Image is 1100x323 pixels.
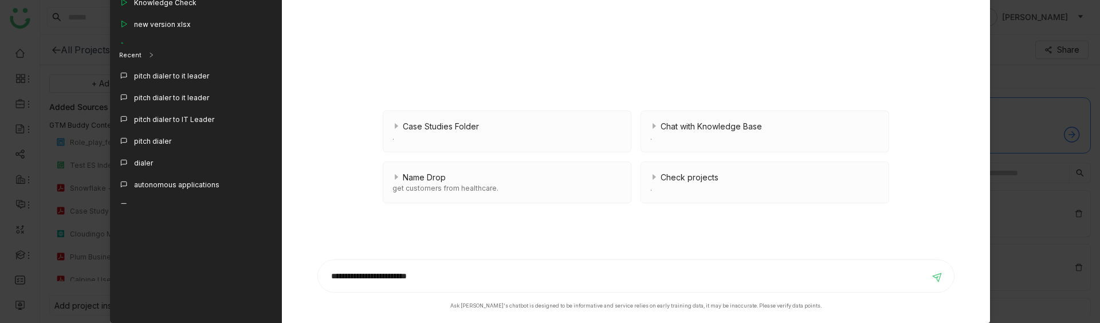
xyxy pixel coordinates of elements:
[403,120,479,132] span: Case Studies Folder
[119,71,128,80] img: callout.svg
[119,41,128,50] img: play_outline.svg
[119,158,128,167] img: callout.svg
[119,202,128,211] img: callout.svg
[392,183,622,194] div: get customers from healthcare.
[119,93,128,102] img: callout.svg
[134,202,165,212] div: callerdna
[119,50,142,60] div: Recent
[134,180,219,190] div: autonomous applications
[134,136,171,147] div: pitch dialer
[119,136,128,145] img: callout.svg
[403,171,446,183] span: Name Drop
[134,19,191,30] div: new version xlsx
[119,115,128,124] img: callout.svg
[661,120,762,132] span: Chat with Knowledge Base
[110,44,282,66] div: Recent
[134,93,209,103] div: pitch dialer to it leader
[134,41,188,52] div: Customers Only
[134,71,209,81] div: pitch dialer to it leader
[119,19,128,29] img: play_outline.svg
[450,302,822,310] div: Ask [PERSON_NAME]'s chatbot is designed to be informative and service relies on early training da...
[392,132,622,143] div: .
[650,183,879,194] div: .
[650,132,879,143] div: .
[134,115,214,125] div: pitch dialer to IT Leader
[661,171,718,183] span: Check projects
[134,158,153,168] div: dialer
[119,180,128,189] img: callout.svg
